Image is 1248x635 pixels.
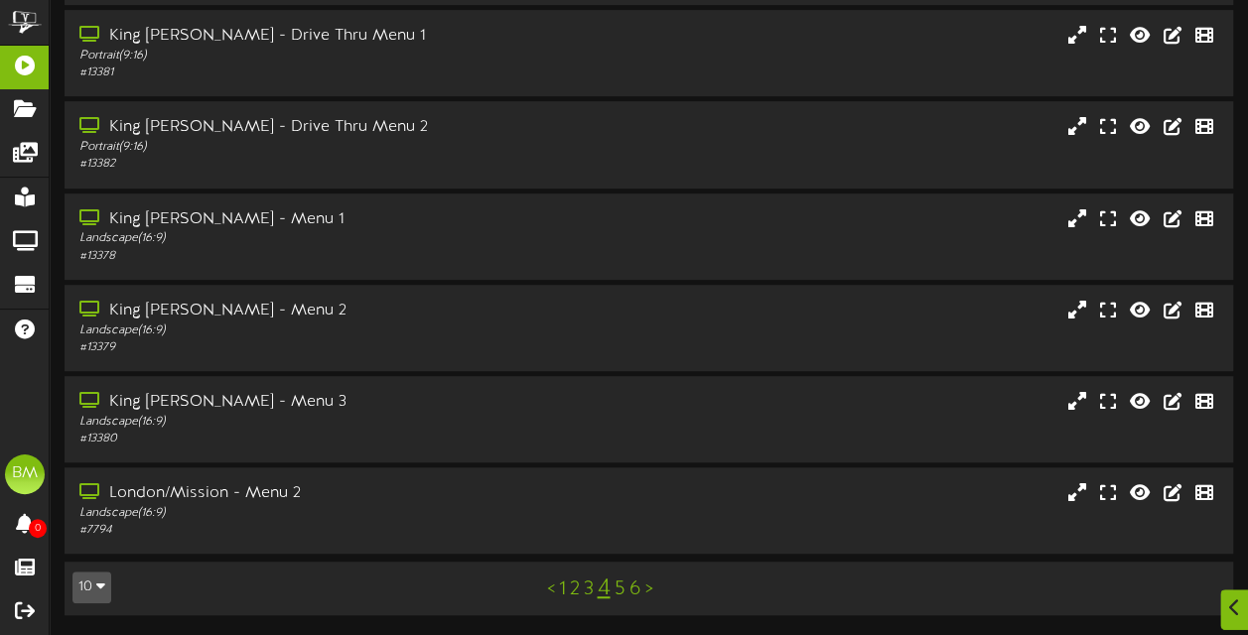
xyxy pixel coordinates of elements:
[79,414,536,431] div: Landscape ( 16:9 )
[79,322,536,339] div: Landscape ( 16:9 )
[597,575,610,601] a: 4
[558,578,565,600] a: 1
[79,505,536,522] div: Landscape ( 16:9 )
[569,578,579,600] a: 2
[644,578,652,600] a: >
[79,208,536,231] div: King [PERSON_NAME] - Menu 1
[79,116,536,139] div: King [PERSON_NAME] - Drive Thru Menu 2
[79,230,536,247] div: Landscape ( 16:9 )
[79,431,536,447] div: # 13380
[79,300,536,322] div: King [PERSON_NAME] - Menu 2
[79,248,536,265] div: # 13378
[79,482,536,505] div: London/Mission - Menu 2
[29,519,47,538] span: 0
[614,578,624,600] a: 5
[79,48,536,64] div: Portrait ( 9:16 )
[79,391,536,414] div: King [PERSON_NAME] - Menu 3
[79,139,536,156] div: Portrait ( 9:16 )
[79,156,536,173] div: # 13382
[79,64,536,81] div: # 13381
[79,25,536,48] div: King [PERSON_NAME] - Drive Thru Menu 1
[72,571,111,603] button: 10
[79,522,536,539] div: # 7794
[79,339,536,356] div: # 13379
[628,578,640,600] a: 6
[583,578,593,600] a: 3
[5,454,45,494] div: BM
[546,578,554,600] a: <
